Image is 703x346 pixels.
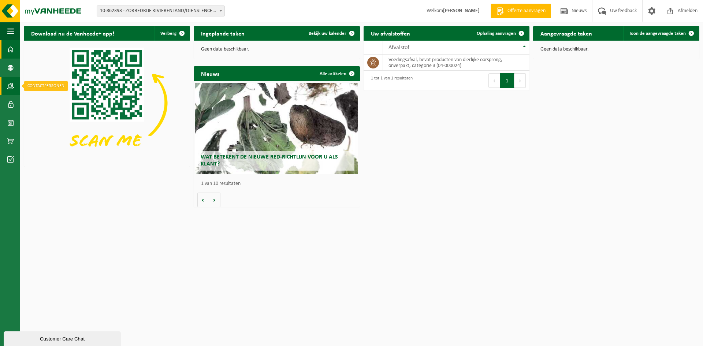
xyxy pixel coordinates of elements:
[383,55,530,71] td: voedingsafval, bevat producten van dierlijke oorsprong, onverpakt, categorie 3 (04-000024)
[201,47,353,52] p: Geen data beschikbaar.
[4,330,122,346] iframe: chat widget
[443,8,480,14] strong: [PERSON_NAME]
[197,193,209,207] button: Vorige
[303,26,359,41] a: Bekijk uw kalender
[533,26,599,40] h2: Aangevraagde taken
[367,72,413,89] div: 1 tot 1 van 1 resultaten
[201,154,338,167] span: Wat betekent de nieuwe RED-richtlijn voor u als klant?
[97,6,224,16] span: 10-862393 - ZORBEDRIJF RIVIERENLAND/DIENSTENCENTRUM DEN ABEEL - MECHELEN
[195,83,358,174] a: Wat betekent de nieuwe RED-richtlijn voor u als klant?
[160,31,176,36] span: Verberg
[514,73,526,88] button: Next
[155,26,189,41] button: Verberg
[471,26,529,41] a: Ophaling aanvragen
[194,26,252,40] h2: Ingeplande taken
[491,4,551,18] a: Offerte aanvragen
[477,31,516,36] span: Ophaling aanvragen
[388,45,409,51] span: Afvalstof
[623,26,699,41] a: Toon de aangevraagde taken
[488,73,500,88] button: Previous
[506,7,547,15] span: Offerte aanvragen
[201,181,356,186] p: 1 van 10 resultaten
[364,26,417,40] h2: Uw afvalstoffen
[24,41,190,165] img: Download de VHEPlus App
[24,26,122,40] h2: Download nu de Vanheede+ app!
[97,5,225,16] span: 10-862393 - ZORBEDRIJF RIVIERENLAND/DIENSTENCENTRUM DEN ABEEL - MECHELEN
[314,66,359,81] a: Alle artikelen
[540,47,692,52] p: Geen data beschikbaar.
[309,31,346,36] span: Bekijk uw kalender
[209,193,220,207] button: Volgende
[500,73,514,88] button: 1
[194,66,227,81] h2: Nieuws
[629,31,686,36] span: Toon de aangevraagde taken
